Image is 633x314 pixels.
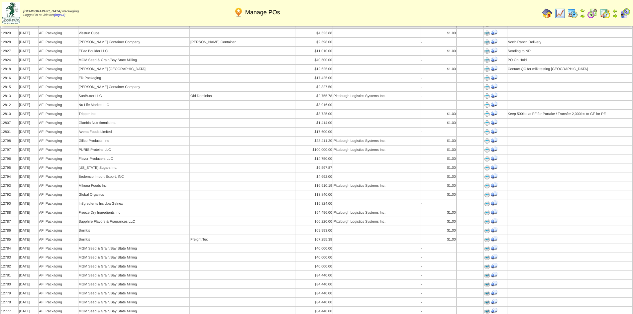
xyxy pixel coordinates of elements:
[39,83,77,91] td: AFI Packaging
[580,13,585,19] img: arrowright.gif
[296,247,332,251] div: $40,000.00
[1,253,18,262] td: 12783
[19,137,38,145] td: [DATE]
[1,217,18,226] td: 12787
[491,262,497,269] img: Print Receiving Document
[484,291,490,296] img: Print
[420,253,456,262] td: -
[333,92,420,100] td: Pittsburgh Logistics Systems Inc.
[421,238,456,242] div: $1.00
[19,29,38,37] td: [DATE]
[612,13,618,19] img: arrowright.gif
[19,208,38,217] td: [DATE]
[296,76,332,80] div: $17,425.00
[39,38,77,46] td: AFI Packaging
[491,47,497,54] img: Print Receiving Document
[491,65,497,72] img: Print Receiving Document
[78,280,189,288] td: MGM Seed & Grain/Bay State Milling
[19,253,38,262] td: [DATE]
[1,56,18,64] td: 12824
[491,307,497,314] img: Print Receiving Document
[555,8,565,19] img: line_graph.gif
[39,208,77,217] td: AFI Packaging
[23,10,79,13] span: [DEMOGRAPHIC_DATA] Packaging
[421,211,456,215] div: $1.00
[78,56,189,64] td: MGM Seed & Grain/Bay State Milling
[39,244,77,253] td: AFI Packaging
[19,190,38,199] td: [DATE]
[333,217,420,226] td: Pittsburgh Logistics Systems Inc.
[39,253,77,262] td: AFI Packaging
[567,8,578,19] img: calendarprod.gif
[484,93,490,99] img: Print
[39,289,77,297] td: AFI Packaging
[1,119,18,127] td: 12807
[296,121,332,125] div: $1,414.00
[491,200,497,206] img: Print Receiving Document
[491,56,497,63] img: Print Receiving Document
[19,298,38,306] td: [DATE]
[507,47,632,55] td: Sending to NR
[420,280,456,288] td: -
[39,146,77,154] td: AFI Packaging
[421,193,456,197] div: $1.00
[78,155,189,163] td: Flavor Producers LLC
[39,235,77,244] td: AFI Packaging
[78,29,189,37] td: Visstun Cups
[39,190,77,199] td: AFI Packaging
[296,300,332,304] div: $34,440.00
[1,74,18,82] td: 12816
[19,101,38,109] td: [DATE]
[19,163,38,172] td: [DATE]
[491,128,497,135] img: Print Receiving Document
[1,163,18,172] td: 12795
[484,255,490,260] img: Print
[333,208,420,217] td: Pittsburgh Logistics Systems Inc.
[1,146,18,154] td: 12797
[19,38,38,46] td: [DATE]
[78,298,189,306] td: MGM Seed & Grain/Bay State Milling
[39,262,77,270] td: AFI Packaging
[421,229,456,233] div: $1.00
[1,226,18,235] td: 12786
[620,8,630,19] img: calendarcustomer.gif
[420,262,456,270] td: -
[420,74,456,82] td: -
[491,191,497,197] img: Print Receiving Document
[1,298,18,306] td: 12778
[491,218,497,224] img: Print Receiving Document
[491,110,497,117] img: Print Receiving Document
[78,172,189,181] td: Bedemco Import Export, INC
[39,298,77,306] td: AFI Packaging
[491,38,497,45] img: Print Receiving Document
[296,238,332,242] div: $67,255.39
[19,119,38,127] td: [DATE]
[39,47,77,55] td: AFI Packaging
[421,184,456,188] div: $1.00
[484,49,490,54] img: Print
[190,38,295,46] td: [PERSON_NAME] Container
[2,2,20,24] img: zoroco-logo-small.webp
[1,199,18,208] td: 12790
[484,138,490,144] img: Print
[484,201,490,206] img: Print
[19,289,38,297] td: [DATE]
[491,29,497,36] img: Print Receiving Document
[542,8,553,19] img: home.gif
[600,8,610,19] img: calendarinout.gif
[296,103,332,107] div: $3,916.00
[296,40,332,44] div: $2,598.00
[19,65,38,73] td: [DATE]
[78,199,189,208] td: In3gredients Inc dba Gelnex
[39,110,77,118] td: AFI Packaging
[78,226,189,235] td: Smirk's
[78,253,189,262] td: MGM Seed & Grain/Bay State Milling
[484,264,490,269] img: Print
[296,193,332,197] div: $13,840.00
[296,291,332,295] div: $34,440.00
[484,192,490,197] img: Print
[1,155,18,163] td: 12796
[296,202,332,206] div: $15,824.00
[19,181,38,190] td: [DATE]
[1,29,18,37] td: 12829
